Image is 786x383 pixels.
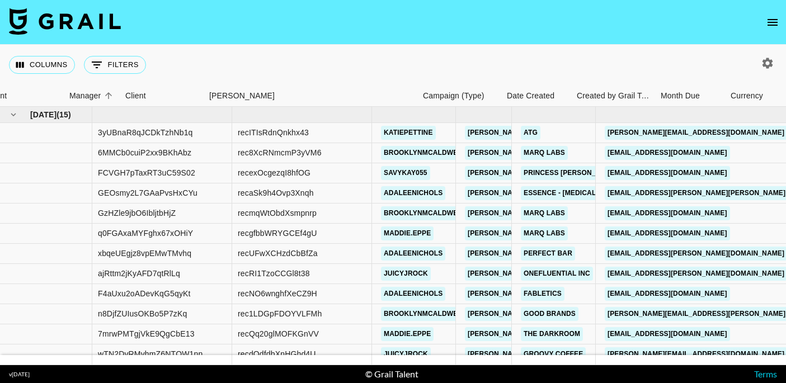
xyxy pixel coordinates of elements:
a: adaleenichols [381,186,445,200]
a: katiepettine [381,126,436,140]
a: Princess [PERSON_NAME] USA [521,166,637,180]
a: [PERSON_NAME][EMAIL_ADDRESS][DOMAIN_NAME] [465,166,647,180]
div: recRI1TzoCCGl8t38 [238,268,310,279]
div: n8DjfZUIusOKBo5P7zKq [98,308,187,319]
a: [PERSON_NAME][EMAIL_ADDRESS][DOMAIN_NAME] [465,146,647,160]
div: recUFwXCHzdCbBfZa [238,248,318,259]
a: Fabletics [521,287,564,301]
a: adaleenichols [381,247,445,261]
a: [PERSON_NAME][EMAIL_ADDRESS][DOMAIN_NAME] [465,247,647,261]
div: FCVGH7pTaxRT3uC59S02 [98,167,195,178]
img: Grail Talent [9,8,121,35]
div: Date Created [501,85,571,107]
div: Booker [204,85,417,107]
span: ( 15 ) [57,109,71,120]
div: GEOsmy2L7GAaPvsHxCYu [98,187,197,198]
div: recNO6wnghfXeCZ9H [238,288,317,299]
button: Sort [101,88,116,103]
div: Client [120,85,204,107]
div: recexOcgezqI8hfOG [238,167,310,178]
div: Created by Grail Team [571,85,655,107]
a: [EMAIL_ADDRESS][DOMAIN_NAME] [605,327,730,341]
div: 7mrwPMTgjVkE9QgCbE13 [98,328,195,339]
div: recQq20glMOFKGnVV [238,328,319,339]
div: Campaign (Type) [417,85,501,107]
a: The Darkroom [521,327,583,341]
button: hide children [6,107,21,122]
a: [PERSON_NAME][EMAIL_ADDRESS][DOMAIN_NAME] [465,307,647,321]
a: [PERSON_NAME][EMAIL_ADDRESS][DOMAIN_NAME] [465,267,647,281]
div: 3yUBnaR8qJCDkTzhNb1q [98,127,193,138]
div: rec8XcRNmcmP3yVM6 [238,147,322,158]
a: maddie.eppe [381,226,434,240]
div: Month Due [655,85,725,107]
div: Date Created [507,85,554,107]
a: [EMAIL_ADDRESS][DOMAIN_NAME] [605,206,730,220]
div: F4aUxu2oADevKqG5qyKt [98,288,191,299]
div: Client [125,85,146,107]
button: Select columns [9,56,75,74]
a: Marq Labs [521,206,568,220]
div: GzHZle9jbO6IbljtbHjZ [98,207,176,219]
a: [PERSON_NAME][EMAIL_ADDRESS][DOMAIN_NAME] [465,126,647,140]
a: brooklynmcaldwell [381,146,469,160]
div: wTN2DvRMvhmZ6NTQW1nn [98,348,203,360]
a: ATG [521,126,540,140]
a: [PERSON_NAME][EMAIL_ADDRESS][DOMAIN_NAME] [465,206,647,220]
div: ajRttm2jKyAFD7qtRlLq [98,268,180,279]
div: Currency [725,85,781,107]
a: Marq Labs [521,226,568,240]
a: OneFluential Inc [521,267,593,281]
div: Created by Grail Team [577,85,653,107]
a: [PERSON_NAME][EMAIL_ADDRESS][DOMAIN_NAME] [465,226,647,240]
a: [EMAIL_ADDRESS][DOMAIN_NAME] [605,287,730,301]
div: 6MMCb0cuiP2xx9BKhAbz [98,147,191,158]
a: Perfect Bar [521,247,575,261]
a: adaleenichols [381,287,445,301]
a: [PERSON_NAME][EMAIL_ADDRESS][DOMAIN_NAME] [465,327,647,341]
span: [DATE] [30,109,57,120]
div: recITIsRdnQnkhx43 [238,127,309,138]
a: Marq Labs [521,146,568,160]
a: brooklynmcaldwell [381,206,469,220]
a: Groovy Coffee [521,347,586,361]
div: recaSk9h4Ovp3Xnqh [238,187,314,198]
a: maddie.eppe [381,327,434,341]
div: [PERSON_NAME] [209,85,275,107]
div: Manager [69,85,101,107]
div: Currency [731,85,763,107]
a: [PERSON_NAME][EMAIL_ADDRESS][DOMAIN_NAME] [465,186,647,200]
div: q0FGAxaMYFghx67xOHiY [98,228,193,239]
div: Month Due [661,85,700,107]
div: recmqWtObdXsmpnrp [238,207,317,219]
a: juicyjrock [381,347,431,361]
div: rec1LDGpFDOYVLFMh [238,308,322,319]
a: Terms [754,368,777,379]
a: Essence - [MEDICAL_DATA] [521,186,623,200]
div: Campaign (Type) [423,85,484,107]
div: recdOdfdbXnHGhd4U [238,348,316,360]
div: Manager [64,85,120,107]
a: [PERSON_NAME][EMAIL_ADDRESS][DOMAIN_NAME] [465,347,647,361]
a: juicyjrock [381,267,431,281]
div: xbqeUEgjz8vpEMwTMvhq [98,248,191,259]
a: brooklynmcaldwell [381,307,469,321]
a: [EMAIL_ADDRESS][DOMAIN_NAME] [605,146,730,160]
div: © Grail Talent [365,368,418,380]
div: v [DATE] [9,371,30,378]
a: [EMAIL_ADDRESS][DOMAIN_NAME] [605,166,730,180]
a: [EMAIL_ADDRESS][DOMAIN_NAME] [605,226,730,240]
a: savykay055 [381,166,430,180]
div: recgfbbWRYGCEf4gU [238,228,317,239]
button: open drawer [761,11,784,34]
a: [PERSON_NAME][EMAIL_ADDRESS][DOMAIN_NAME] [465,287,647,301]
button: Show filters [84,56,146,74]
a: Good Brands [521,307,578,321]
